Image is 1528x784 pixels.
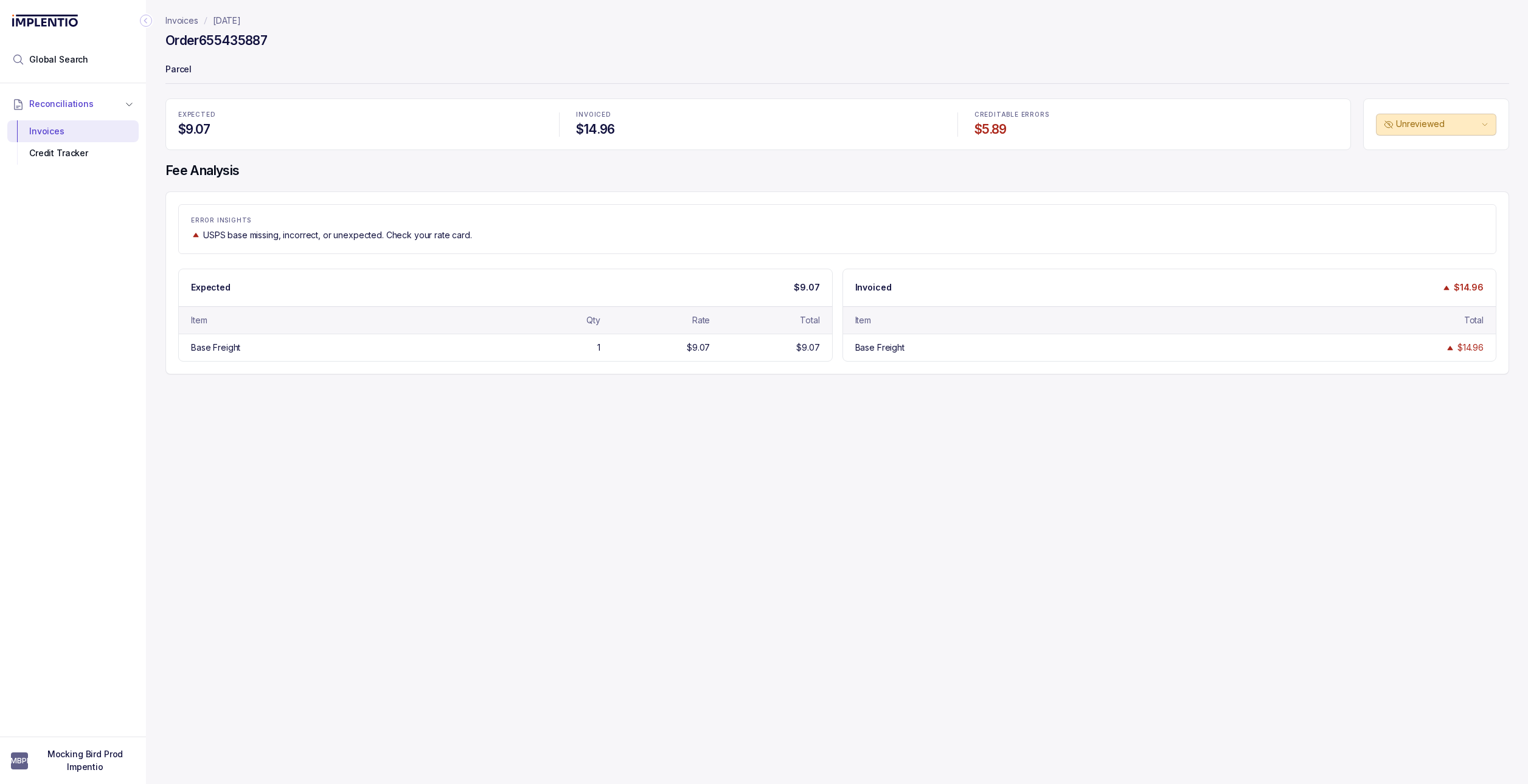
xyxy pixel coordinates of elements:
[687,342,710,354] div: $9.07
[191,230,201,239] img: trend image
[203,229,472,241] p: USPS base missing, incorrect, or unexpected. Check your rate card.
[855,314,871,326] div: Item
[974,111,1338,119] p: CREDITABLE ERRORS
[586,314,600,326] div: Qty
[794,281,819,294] p: $9.07
[1445,343,1455,352] img: trend image
[35,748,135,773] p: Mocking Bird Prod Impentio
[17,142,129,164] div: Credit Tracker
[29,53,88,66] span: Global Search
[191,281,231,294] p: Expected
[800,314,819,326] div: Total
[1376,114,1496,136] button: Unreviewed
[178,121,542,138] h4: $9.07
[191,217,1484,224] p: ERROR INSIGHTS
[597,342,600,354] div: 1
[11,748,135,773] button: User initialsMocking Bird Prod Impentio
[1396,118,1479,130] p: Unreviewed
[1457,342,1484,354] div: $14.96
[213,15,241,27] a: [DATE]
[29,98,94,110] span: Reconciliations
[855,342,905,354] div: Base Freight
[178,111,542,119] p: EXPECTED
[11,752,28,769] span: User initials
[796,342,819,354] div: $9.07
[191,314,207,326] div: Item
[576,121,940,138] h4: $14.96
[165,32,267,49] h4: Order 655435887
[165,58,1509,83] p: Parcel
[165,15,241,27] nav: breadcrumb
[855,281,892,294] p: Invoiced
[139,13,153,28] div: Collapse Icon
[165,15,198,27] a: Invoices
[1442,283,1451,292] img: trend image
[692,314,710,326] div: Rate
[7,91,139,117] button: Reconciliations
[576,111,940,119] p: INVOICED
[165,162,1509,179] h4: Fee Analysis
[974,121,1338,138] h4: $5.89
[1464,314,1484,326] div: Total
[191,342,240,354] div: Base Freight
[1454,281,1484,294] p: $14.96
[17,120,129,142] div: Invoices
[7,118,139,167] div: Reconciliations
